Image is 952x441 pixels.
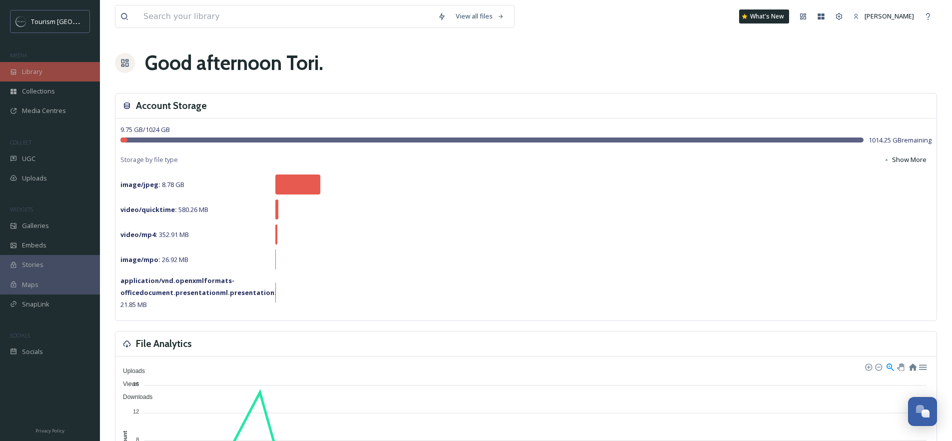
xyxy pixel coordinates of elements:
span: WIDGETS [10,205,33,213]
a: [PERSON_NAME] [848,6,919,26]
tspan: 16 [133,381,139,387]
span: [PERSON_NAME] [865,11,914,20]
span: 9.75 GB / 1024 GB [120,125,170,134]
div: Reset Zoom [908,362,917,370]
tspan: 12 [133,408,139,414]
span: Socials [22,347,43,356]
span: 8.78 GB [120,180,184,189]
span: Maps [22,280,38,289]
div: Zoom Out [875,363,882,370]
div: Selection Zoom [886,362,894,370]
span: UGC [22,154,35,163]
span: 21.85 MB [120,276,276,309]
span: Library [22,67,42,76]
span: Uploads [22,173,47,183]
span: Stories [22,260,43,269]
button: Show More [879,150,932,169]
span: SOCIALS [10,331,30,339]
div: Menu [918,362,927,370]
span: Privacy Policy [35,427,64,434]
span: Downloads [115,393,152,400]
a: What's New [739,9,789,23]
strong: video/mp4 : [120,230,157,239]
span: Views [115,380,139,387]
a: Privacy Policy [35,424,64,436]
input: Search your library [138,5,433,27]
div: Zoom In [865,363,872,370]
strong: image/jpeg : [120,180,160,189]
h3: File Analytics [136,336,192,351]
strong: image/mpo : [120,255,160,264]
span: Media Centres [22,106,66,115]
span: 1014.25 GB remaining [869,135,932,145]
span: Collections [22,86,55,96]
span: 580.26 MB [120,205,208,214]
h1: Good afternoon Tori . [145,48,323,78]
span: 26.92 MB [120,255,188,264]
h3: Account Storage [136,98,207,113]
span: Storage by file type [120,155,178,164]
img: OMNISEND%20Email%20Square%20Images%20.png [16,16,26,26]
button: Open Chat [908,397,937,426]
span: Galleries [22,221,49,230]
span: SnapLink [22,299,49,309]
a: View all files [451,6,509,26]
span: Uploads [115,367,145,374]
strong: application/vnd.openxmlformats-officedocument.presentationml.presentation : [120,276,276,297]
span: Tourism [GEOGRAPHIC_DATA] [31,16,120,26]
span: COLLECT [10,138,31,146]
div: Panning [897,363,903,369]
span: Embeds [22,240,46,250]
span: 352.91 MB [120,230,189,239]
strong: video/quicktime : [120,205,177,214]
span: MEDIA [10,51,27,59]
